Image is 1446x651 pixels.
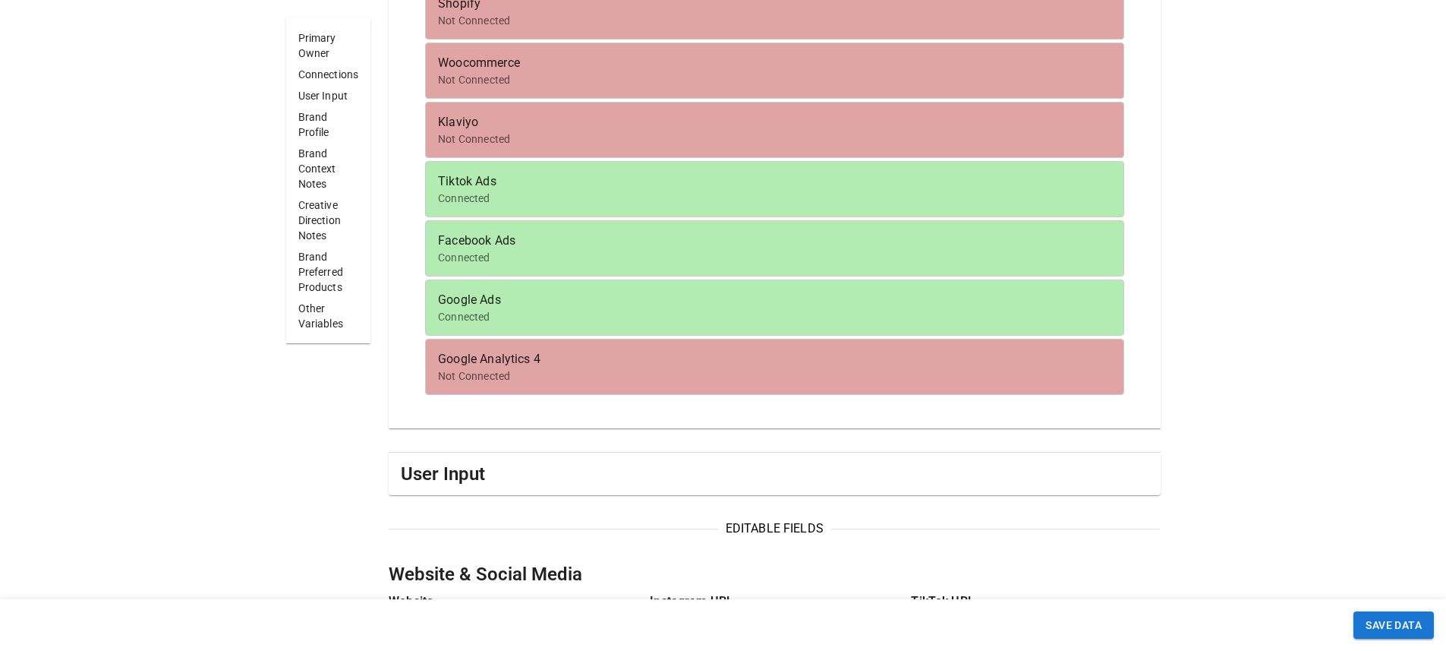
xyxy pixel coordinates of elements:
p: Connections [298,67,359,82]
h5: Website & Social Media [389,562,1160,586]
button: SAVE DATA [1353,611,1434,640]
p: Not Connected [438,131,1110,147]
div: User Input [389,453,1160,495]
p: Primary Owner [298,30,359,61]
p: Website [389,593,638,611]
p: Brand Preferred Products [298,249,359,295]
p: Creative Direction Notes [298,198,359,243]
p: Brand Profile [298,109,359,140]
p: Connected [438,191,1110,206]
span: klaviyo [438,113,1110,131]
p: Not Connected [438,72,1110,87]
span: google ads [438,291,1110,309]
p: Connected [438,309,1110,324]
p: Instagram URL [650,593,899,611]
p: TikTok URL [911,593,1160,611]
span: woocommerce [438,54,1110,72]
p: Not Connected [438,13,1110,28]
span: EDITABLE FIELDS [718,520,830,538]
h5: User Input [401,462,485,486]
p: Not Connected [438,368,1110,384]
p: Brand Context Notes [298,146,359,191]
span: google analytics 4 [438,350,1110,368]
p: Other Variables [298,301,359,331]
p: User Input [298,88,359,103]
span: facebook ads [438,232,1110,250]
p: Connected [438,250,1110,265]
span: tiktok ads [438,172,1110,191]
